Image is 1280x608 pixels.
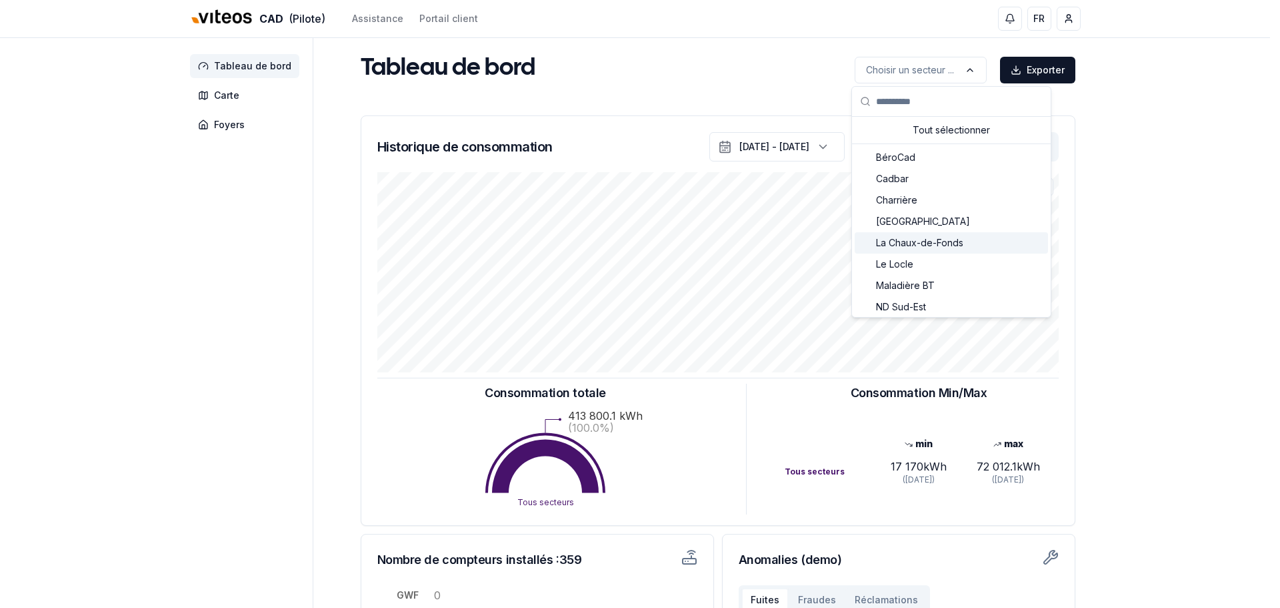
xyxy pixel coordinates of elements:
div: 72 012.1 kWh [963,459,1053,475]
span: Charrière [876,194,917,207]
text: Tous secteurs [517,497,574,507]
h3: Consommation Min/Max [851,384,987,402]
div: 17 170 kWh [874,459,963,475]
div: ([DATE]) [963,475,1053,485]
span: La Chaux-de-Fonds [876,236,963,250]
div: ([DATE]) [874,475,963,485]
h3: Consommation totale [485,384,605,402]
span: Maladière BT [876,279,935,292]
div: label [851,86,1051,318]
div: max [963,437,1053,450]
span: Cadbar [876,172,909,186]
span: [GEOGRAPHIC_DATA] [876,215,970,228]
div: Tout sélectionner [855,119,1048,141]
text: 413 800.1 kWh [568,409,643,422]
text: (100.0%) [568,421,614,434]
div: Tous secteurs [785,467,874,477]
span: Le Locle [876,258,913,271]
span: ND Sud-Est [876,300,926,314]
span: BéroCad [876,151,915,164]
div: min [874,437,963,450]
